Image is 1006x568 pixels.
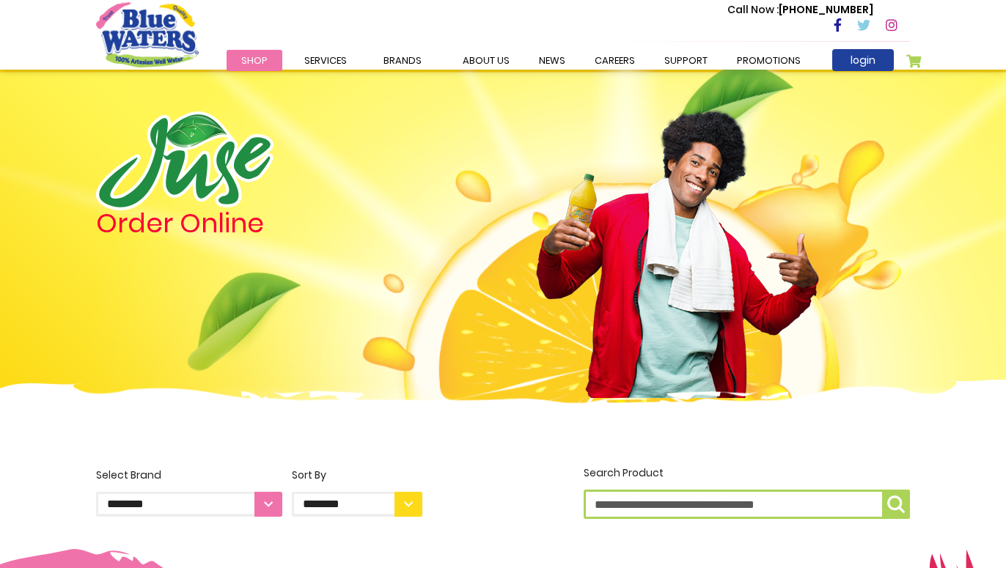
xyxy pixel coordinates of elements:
[369,50,436,71] a: Brands
[722,50,815,71] a: Promotions
[887,495,905,513] img: search-icon.png
[832,49,894,71] a: login
[882,490,910,519] button: Search Product
[383,54,422,67] span: Brands
[241,54,268,67] span: Shop
[727,2,779,17] span: Call Now :
[96,468,282,517] label: Select Brand
[524,50,580,71] a: News
[448,50,524,71] a: about us
[96,111,273,210] img: logo
[584,490,910,519] input: Search Product
[96,492,282,517] select: Select Brand
[292,468,422,483] div: Sort By
[304,54,347,67] span: Services
[727,2,873,18] p: [PHONE_NUMBER]
[227,50,282,71] a: Shop
[290,50,361,71] a: Services
[292,492,422,517] select: Sort By
[650,50,722,71] a: support
[96,210,422,237] h4: Order Online
[580,50,650,71] a: careers
[96,2,199,67] a: store logo
[535,84,820,398] img: man.png
[584,465,910,519] label: Search Product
